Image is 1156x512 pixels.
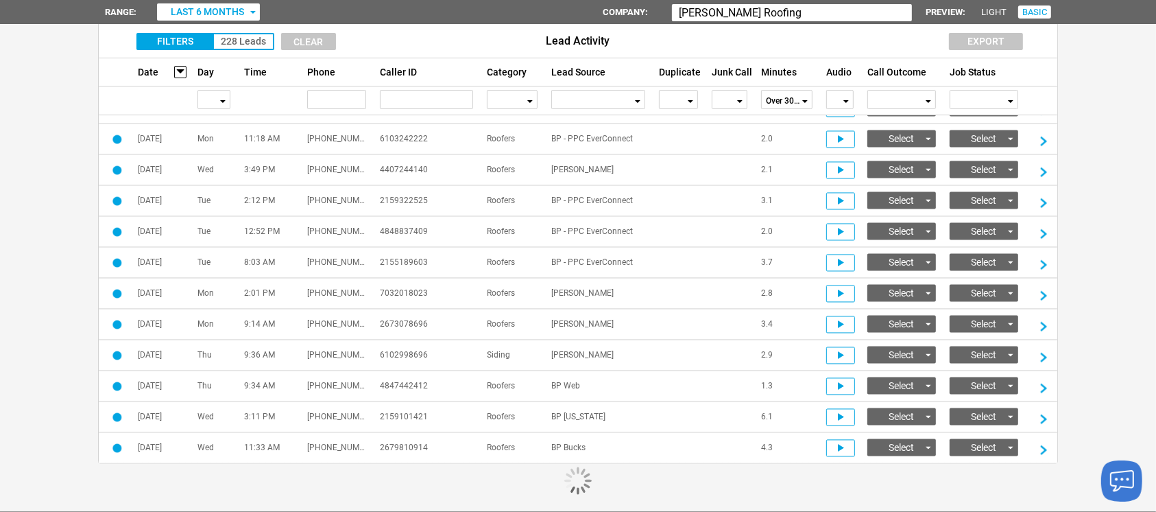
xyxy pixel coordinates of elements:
[131,217,191,248] div: Tuesday, July 1, 2025 12:52:12 PM
[950,285,1018,302] button: Select
[754,155,819,186] div: 2.1
[544,402,651,433] div: BP Delaware
[131,155,191,186] div: Wednesday, July 2, 2025 3:49:48 PM
[373,186,480,217] div: 2159322525
[754,248,819,279] div: 3.7
[300,371,373,402] div: [PHONE_NUMBER]
[112,135,122,144] img: is-new-mark.png
[480,186,544,217] div: Roofers
[281,33,336,50] button: clear
[544,155,651,186] div: BP Chester
[237,186,300,217] div: Tuesday, July 1, 2025 2:12:18 PM
[191,433,237,464] div: Wednesday, June 25, 2025 11:33:37 AM
[950,130,1018,148] button: Select
[300,58,373,86] div: Phone
[826,255,855,272] div: 2025/07/01/REe586d45e693fdd98af075e7aa3332660.mp3
[136,33,274,50] div: filters
[889,412,914,423] span: Select
[544,124,651,155] div: BP - PPC EverConnect
[544,58,651,86] div: Lead Source
[131,248,191,279] div: Tuesday, July 1, 2025 8:03:25 AM
[131,433,191,464] div: Wednesday, June 25, 2025 11:33:37 AM
[214,34,273,49] div: 228 Leads
[950,439,1018,456] button: Select
[889,196,914,207] span: Select
[826,131,855,148] div: 2025/07/07/RE2abd495f78e14a18ef4886164d5edfc0.mp3
[889,381,914,392] span: Select
[112,444,122,453] img: is-new-mark.png
[237,217,300,248] div: Tuesday, July 1, 2025 12:52:12 PM
[754,186,819,217] div: 3.1
[867,347,936,364] button: Select
[300,340,373,371] div: [PHONE_NUMBER]
[544,186,651,217] div: BP - PPC EverConnect
[191,186,237,217] div: Tuesday, July 1, 2025 2:12:18 PM
[237,402,300,433] div: Wednesday, June 25, 2025 3:11:37 PM
[373,124,480,155] div: 6103242222
[971,288,996,299] span: Select
[544,310,651,340] div: BP Montgomery
[237,279,300,310] div: Monday, June 30, 2025 2:01:41 PM
[373,217,480,248] div: 4848837409
[826,100,855,117] div: 2025/07/08/REd4e434572bf1d969d523ccaa7df43838.mp3
[754,124,819,155] div: 2.0
[652,58,705,86] div: Duplicate
[860,58,943,86] div: Call Outcome
[373,402,480,433] div: 2159101421
[889,165,914,176] span: Select
[766,91,800,110] span: Over 30sec
[754,433,819,464] div: 4.3
[754,371,819,402] div: 1.3
[826,316,855,334] div: 2025/06/30/RE55d343d3ae1d6bc0a1dfcb3064a78c3d.mp3
[300,124,373,155] div: [PHONE_NUMBER]
[1101,461,1142,502] button: Launch chat
[544,340,651,371] div: BP Chester
[131,340,191,371] div: Thursday, June 26, 2025 9:36:33 AM
[889,350,914,361] span: Select
[544,279,651,310] div: BP Chester
[191,248,237,279] div: Tuesday, July 1, 2025 8:03:25 AM
[131,371,191,402] div: Thursday, June 26, 2025 9:34:39 AM
[191,402,237,433] div: Wednesday, June 25, 2025 3:11:37 PM
[672,4,912,21] input: Type Company Name
[480,58,544,86] div: Category
[191,58,237,86] div: Day
[480,310,544,340] div: Roofers
[112,382,122,391] img: is-new-mark.png
[373,340,480,371] div: 6102998696
[480,433,544,464] div: Roofers
[889,226,914,237] span: Select
[237,371,300,402] div: Thursday, June 26, 2025 9:34:39 AM
[754,402,819,433] div: 6.1
[237,124,300,155] div: Monday, July 7, 2025 11:18:27 AM
[112,166,122,175] img: is-new-mark.png
[867,223,936,240] button: Select
[191,155,237,186] div: Wednesday, July 2, 2025 3:49:48 PM
[544,248,651,279] div: BP - PPC EverConnect
[131,310,191,340] div: Monday, June 30, 2025 9:14:39 AM
[971,226,996,237] span: Select
[889,443,914,454] span: Select
[826,378,855,395] div: 2025/06/26/REf19e152f37226d1dda18b9be953a14e3.mp3
[131,58,191,86] div: Date
[131,279,191,310] div: Monday, June 30, 2025 2:01:41 PM
[480,217,544,248] div: Roofers
[867,377,936,395] button: Select
[950,254,1018,271] button: Select
[112,228,122,237] img: is-new-mark.png
[237,248,300,279] div: Tuesday, July 1, 2025 8:03:25 AM
[544,433,651,464] div: BP Bucks
[300,248,373,279] div: [PHONE_NUMBER]
[819,58,860,86] div: Audio
[480,124,544,155] div: Roofers
[112,290,122,299] img: is-new-mark.png
[191,217,237,248] div: Tuesday, July 1, 2025 12:52:12 PM
[131,124,191,155] div: Monday, July 7, 2025 11:18:27 AM
[300,279,373,310] div: [PHONE_NUMBER]
[1018,5,1051,19] div: Basic
[373,155,480,186] div: 4407244140
[112,197,122,206] img: is-new-mark.png
[950,192,1018,209] button: Select
[826,162,855,179] div: 2025/07/02/RE3831978146dd2b42d3c33ce74a715ede.mp3
[754,310,819,340] div: 3.4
